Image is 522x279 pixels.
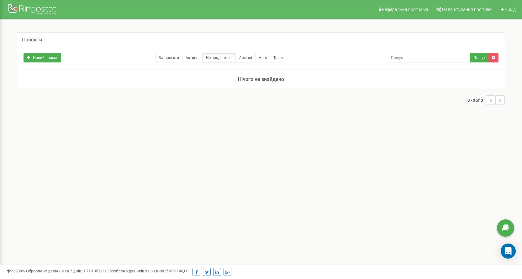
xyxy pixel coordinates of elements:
[83,269,106,273] u: 1 719 357,00
[24,53,61,62] a: Новий проєкт
[166,269,188,273] u: 7 339 146,00
[387,53,470,62] input: Пошук
[26,269,106,273] span: Оброблено дзвінків за 7 днів :
[203,53,236,62] a: Не продовжені
[182,53,203,62] a: Активні
[6,269,25,273] span: 99,989%
[382,7,428,12] span: Реферальна програма
[270,53,286,62] a: Тріал
[467,95,486,105] span: 0 - 0 of 0
[155,53,182,62] a: Всі проєкти
[442,7,492,12] span: Налаштування профілю
[470,53,489,62] button: Пошук
[467,89,505,111] nav: ...
[236,53,256,62] a: Архівні
[505,7,516,12] span: Вихід
[255,53,270,62] a: Нові
[501,244,516,259] div: Open Intercom Messenger
[17,70,505,89] h3: Нічого не знайдено
[107,269,188,273] span: Оброблено дзвінків за 30 днів :
[22,37,42,43] h5: Проєкти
